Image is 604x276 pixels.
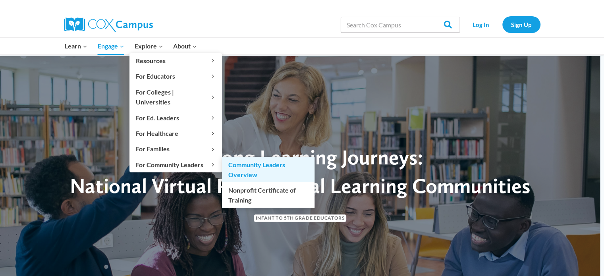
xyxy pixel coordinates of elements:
button: Child menu of For Healthcare [129,126,222,141]
img: Cox Campus [64,17,153,32]
nav: Secondary Navigation [464,16,540,33]
input: Search Cox Campus [341,17,460,33]
span: National Virtual Professional Learning Communities [70,173,530,198]
a: Community Leaders Overview [222,157,315,182]
button: Child menu of For Families [129,141,222,156]
a: Sign Up [502,16,540,33]
button: Child menu of Engage [93,38,129,54]
button: Child menu of Learn [60,38,93,54]
span: Infant to 5th Grade Educators [254,214,346,222]
button: Child menu of About [168,38,202,54]
button: Child menu of Explore [129,38,168,54]
span: Yearlong Learning Journeys: [177,145,423,170]
button: Child menu of For Educators [129,69,222,84]
button: Child menu of Resources [129,53,222,68]
a: Log In [464,16,498,33]
button: Child menu of For Ed. Leaders [129,110,222,125]
button: Child menu of For Community Leaders [129,157,222,172]
nav: Primary Navigation [60,38,202,54]
a: Nonprofit Certificate of Training [222,182,315,208]
button: Child menu of For Colleges | Universities [129,84,222,110]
